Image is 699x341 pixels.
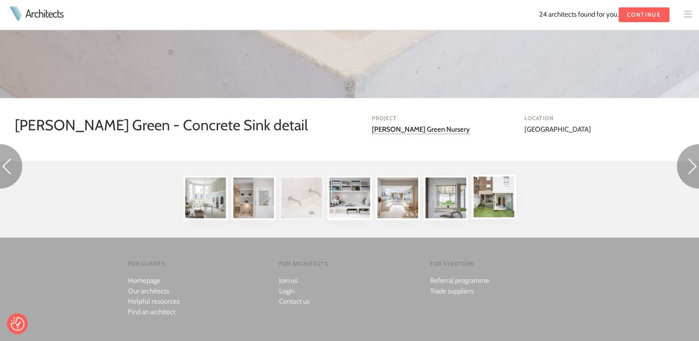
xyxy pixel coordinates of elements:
a: Login [279,287,295,295]
a: Helpful resources [128,297,180,305]
a: Parsons Green Nursery / Parsons Green - Picture window and garden [424,213,468,222]
img: Parsons Green Nursery / Parsons Green - Classroom [183,176,228,220]
a: Go to next photo [677,144,699,192]
h4: For Clients [128,260,264,268]
a: Referral programme [430,276,489,285]
img: Parsons Green Nursery / PParsons Green - Rear extension and garden [472,175,516,219]
img: Parsons Green Nursery / Parsons Green - Bespoke joinery detail [231,176,276,220]
a: Homepage [128,276,160,285]
a: Parsons Green Nursery / Parsons Green - Concrete Sink detail [280,213,324,222]
img: Parsons Green Nursery / Parsons Green - Classroom reading area [376,176,420,220]
a: Parsons Green Nursery / Parsons Green - Bespoke Library Joinery [328,213,372,222]
img: Parsons Green Nursery / Parsons Green - Bespoke Library Joinery [328,176,372,220]
a: Find an architect [128,308,176,316]
img: Parsons Green Nursery / Parsons Green - Concrete Sink detail [280,176,324,220]
a: [PERSON_NAME] Green Nursery [372,125,470,134]
h4: Location [524,114,669,122]
img: Parsons Green Nursery / Parsons Green - Picture window and garden [424,176,468,220]
h1: [PERSON_NAME] Green - Concrete Sink detail [15,114,335,136]
a: Parsons Green Nursery / Parsons Green - Classroom reading area [376,213,420,222]
a: Trade suppliers [430,287,474,295]
img: Next [677,144,699,189]
div: [GEOGRAPHIC_DATA] [524,114,669,135]
img: Architects [7,6,24,21]
a: Contact us [279,297,310,305]
button: Consent Preferences [11,317,24,331]
a: Parsons Green Nursery / Parsons Green - Classroom [183,213,228,222]
a: Parsons Green Nursery / Parsons Green - Bespoke joinery detail [231,213,276,222]
input: Continue [619,7,669,22]
a: Our architects [128,287,169,295]
h4: Project [372,114,517,122]
form: 24 architects found for you. [206,7,669,22]
a: Join us [279,276,298,285]
h4: For everyone [430,260,566,268]
a: Parsons Green Nursery / PParsons Green - Rear extension and garden [472,213,516,221]
a: Architects [25,8,63,19]
h4: For Architects [279,260,415,268]
img: Revisit consent button [11,317,24,331]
